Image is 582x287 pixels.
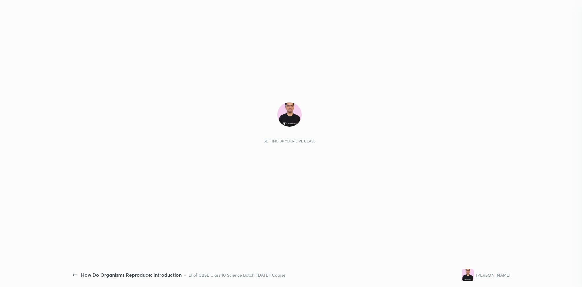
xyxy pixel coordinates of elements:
div: Setting up your live class [264,139,316,143]
div: [PERSON_NAME] [476,272,510,278]
div: L1 of CBSE Class 10 Science Batch ([DATE]) Course [189,272,286,278]
img: 3f984c270fec4109a57ddb5a4f02100d.jpg [462,269,474,281]
img: 3f984c270fec4109a57ddb5a4f02100d.jpg [277,102,302,127]
div: How Do Organisms Reproduce: Introduction [81,271,182,279]
div: • [184,272,186,278]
